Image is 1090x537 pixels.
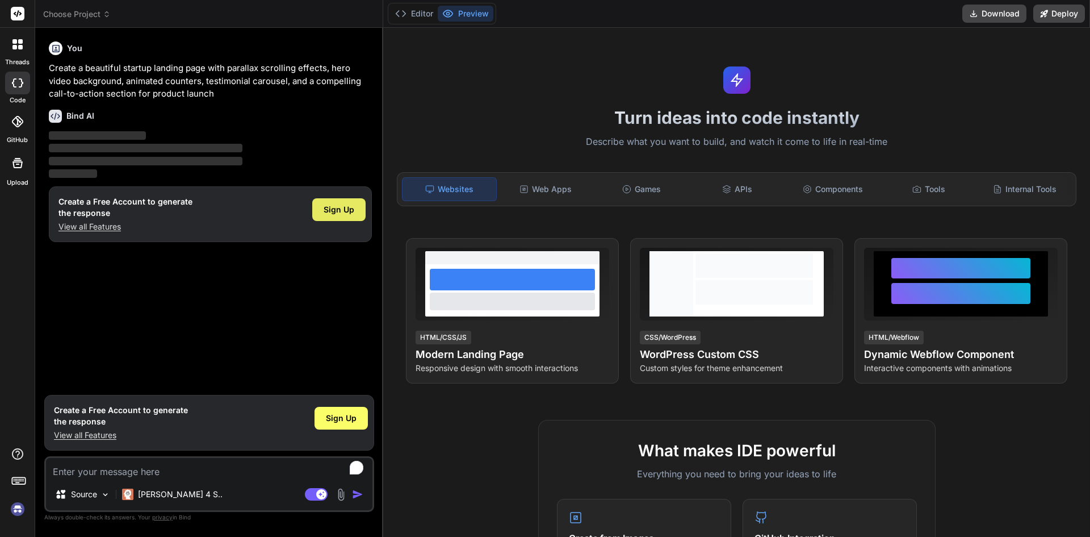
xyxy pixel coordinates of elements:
span: ‌ [49,131,146,140]
img: icon [352,489,363,500]
span: ‌ [49,169,97,178]
span: Sign Up [324,204,354,215]
p: View all Features [54,430,188,441]
p: Source [71,489,97,500]
h6: Bind AI [66,110,94,122]
textarea: To enrich screen reader interactions, please activate Accessibility in Grammarly extension settings [46,458,372,478]
p: Responsive design with smooth interactions [416,363,609,374]
span: privacy [152,514,173,521]
h2: What makes IDE powerful [557,439,917,463]
p: Everything you need to bring your ideas to life [557,467,917,481]
img: Claude 4 Sonnet [122,489,133,500]
p: Create a beautiful startup landing page with parallax scrolling effects, hero video background, a... [49,62,372,101]
div: HTML/CSS/JS [416,331,471,344]
p: [PERSON_NAME] 4 S.. [138,489,223,500]
span: Sign Up [326,413,357,424]
span: ‌ [49,157,242,165]
h4: Dynamic Webflow Component [864,347,1058,363]
button: Download [962,5,1026,23]
label: GitHub [7,135,28,145]
label: Upload [7,178,28,188]
h6: You [67,43,82,54]
h1: Create a Free Account to generate the response [54,405,188,427]
span: ‌ [49,144,242,152]
span: Choose Project [43,9,111,20]
div: Internal Tools [978,177,1071,201]
p: Always double-check its answers. Your in Bind [44,512,374,523]
img: attachment [334,488,347,501]
div: HTML/Webflow [864,331,924,344]
button: Preview [438,6,493,22]
label: threads [5,57,30,67]
div: Components [786,177,880,201]
p: Interactive components with animations [864,363,1058,374]
button: Editor [391,6,438,22]
h1: Create a Free Account to generate the response [58,196,192,219]
h4: Modern Landing Page [416,347,609,363]
label: code [10,95,26,105]
div: Web Apps [499,177,593,201]
button: Deploy [1033,5,1085,23]
div: CSS/WordPress [640,331,701,344]
p: Custom styles for theme enhancement [640,363,833,374]
img: Pick Models [100,490,110,499]
p: View all Features [58,221,192,232]
p: Describe what you want to build, and watch it come to life in real-time [390,135,1083,149]
div: Games [595,177,689,201]
div: APIs [690,177,784,201]
div: Websites [402,177,497,201]
h1: Turn ideas into code instantly [390,107,1083,128]
h4: WordPress Custom CSS [640,347,833,363]
img: signin [8,499,27,519]
div: Tools [882,177,976,201]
